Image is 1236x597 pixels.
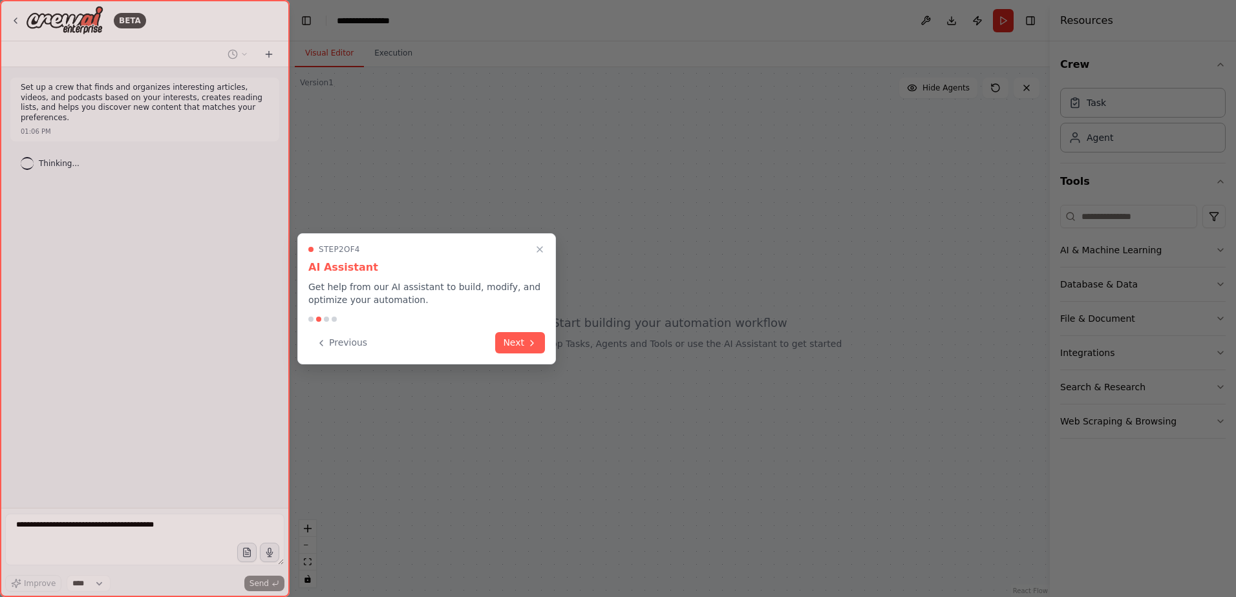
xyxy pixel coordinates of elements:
[532,242,548,257] button: Close walkthrough
[308,332,375,353] button: Previous
[308,260,545,275] h3: AI Assistant
[495,332,545,353] button: Next
[319,244,360,255] span: Step 2 of 4
[308,280,545,306] p: Get help from our AI assistant to build, modify, and optimize your automation.
[297,12,315,30] button: Hide left sidebar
